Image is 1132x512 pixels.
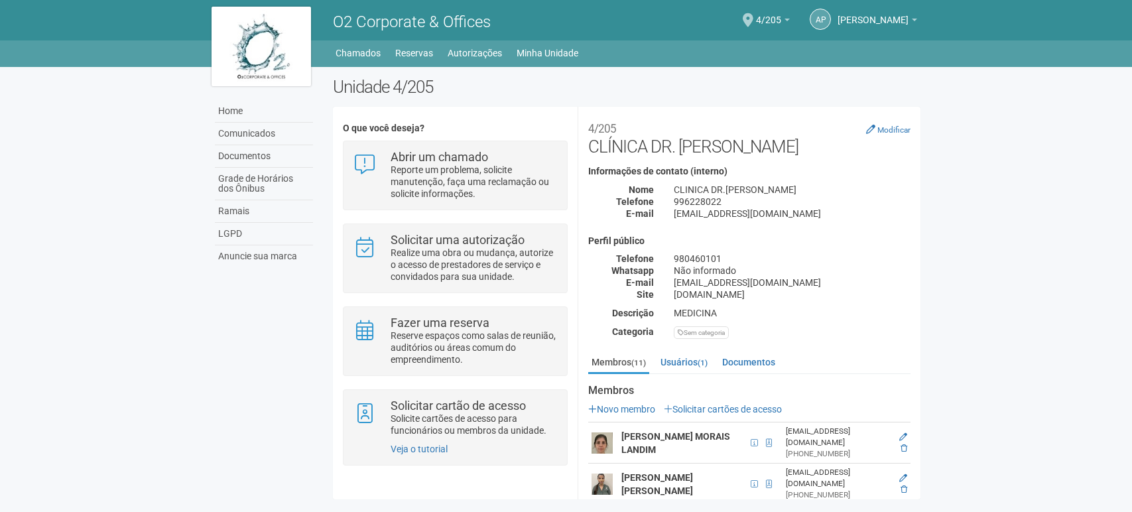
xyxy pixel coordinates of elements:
a: Home [215,100,313,123]
a: Grade de Horários dos Ônibus [215,168,313,200]
a: Novo membro [588,404,655,415]
img: user.png [592,432,613,454]
strong: Nome [629,184,654,195]
small: 4/205 [588,122,616,135]
a: Membros(11) [588,352,649,374]
strong: Abrir um chamado [391,150,488,164]
small: (11) [631,358,646,367]
div: [PHONE_NUMBER] [786,489,890,501]
a: Veja o tutorial [391,444,448,454]
div: [EMAIL_ADDRESS][DOMAIN_NAME] [786,467,890,489]
img: logo.jpg [212,7,311,86]
div: [EMAIL_ADDRESS][DOMAIN_NAME] [664,277,920,288]
a: LGPD [215,223,313,245]
a: Solicitar cartão de acesso Solicite cartões de acesso para funcionários ou membros da unidade. [353,400,557,436]
strong: Fazer uma reserva [391,316,489,330]
h4: O que você deseja? [343,123,568,133]
a: Minha Unidade [517,44,578,62]
p: Realize uma obra ou mudança, autorize o acesso de prestadores de serviço e convidados para sua un... [391,247,557,283]
strong: Categoria [612,326,654,337]
div: [EMAIL_ADDRESS][DOMAIN_NAME] [786,426,890,448]
div: [EMAIL_ADDRESS][DOMAIN_NAME] [664,208,920,220]
h2: Unidade 4/205 [333,77,921,97]
strong: E-mail [626,277,654,288]
a: Ramais [215,200,313,223]
strong: [PERSON_NAME] MORAIS LANDIM [621,431,730,455]
a: [PERSON_NAME] [838,17,917,27]
a: Usuários(1) [657,352,711,372]
strong: Solicitar uma autorização [391,233,525,247]
div: [DOMAIN_NAME] [664,288,920,300]
a: Fazer uma reserva Reserve espaços como salas de reunião, auditórios ou áreas comum do empreendime... [353,317,557,365]
a: 4/205 [756,17,790,27]
span: Amanda P Morais Landim [838,2,909,25]
strong: Descrição [612,308,654,318]
a: Solicitar cartões de acesso [664,404,782,415]
a: Solicitar uma autorização Realize uma obra ou mudança, autorize o acesso de prestadores de serviç... [353,234,557,283]
div: Sem categoria [674,326,729,339]
div: Não informado [664,265,920,277]
strong: Membros [588,385,911,397]
small: (1) [698,358,708,367]
strong: [PERSON_NAME] [PERSON_NAME] [621,472,693,496]
a: Excluir membro [901,444,907,453]
a: Abrir um chamado Reporte um problema, solicite manutenção, faça uma reclamação ou solicite inform... [353,151,557,200]
div: CLINICA DR.[PERSON_NAME] [664,184,920,196]
span: 4/205 [756,2,781,25]
strong: Solicitar cartão de acesso [391,399,526,413]
a: Modificar [866,124,911,135]
a: Documentos [215,145,313,168]
small: Modificar [877,125,911,135]
strong: Telefone [616,253,654,264]
strong: Site [637,289,654,300]
a: Documentos [719,352,779,372]
a: Chamados [336,44,381,62]
div: 980460101 [664,253,920,265]
strong: Telefone [616,196,654,207]
p: Reporte um problema, solicite manutenção, faça uma reclamação ou solicite informações. [391,164,557,200]
strong: E-mail [626,208,654,219]
a: Anuncie sua marca [215,245,313,267]
a: Editar membro [899,474,907,483]
a: Comunicados [215,123,313,145]
a: Editar membro [899,432,907,442]
div: 996228022 [664,196,920,208]
span: O2 Corporate & Offices [333,13,491,31]
strong: Whatsapp [611,265,654,276]
a: Autorizações [448,44,502,62]
p: Solicite cartões de acesso para funcionários ou membros da unidade. [391,413,557,436]
img: user.png [592,474,613,495]
h2: CLÍNICA DR. [PERSON_NAME] [588,117,911,157]
a: Reservas [395,44,433,62]
a: AP [810,9,831,30]
div: [PHONE_NUMBER] [786,448,890,460]
h4: Informações de contato (interno) [588,166,911,176]
h4: Perfil público [588,236,911,246]
div: MEDICINA [664,307,920,319]
p: Reserve espaços como salas de reunião, auditórios ou áreas comum do empreendimento. [391,330,557,365]
a: Excluir membro [901,485,907,494]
